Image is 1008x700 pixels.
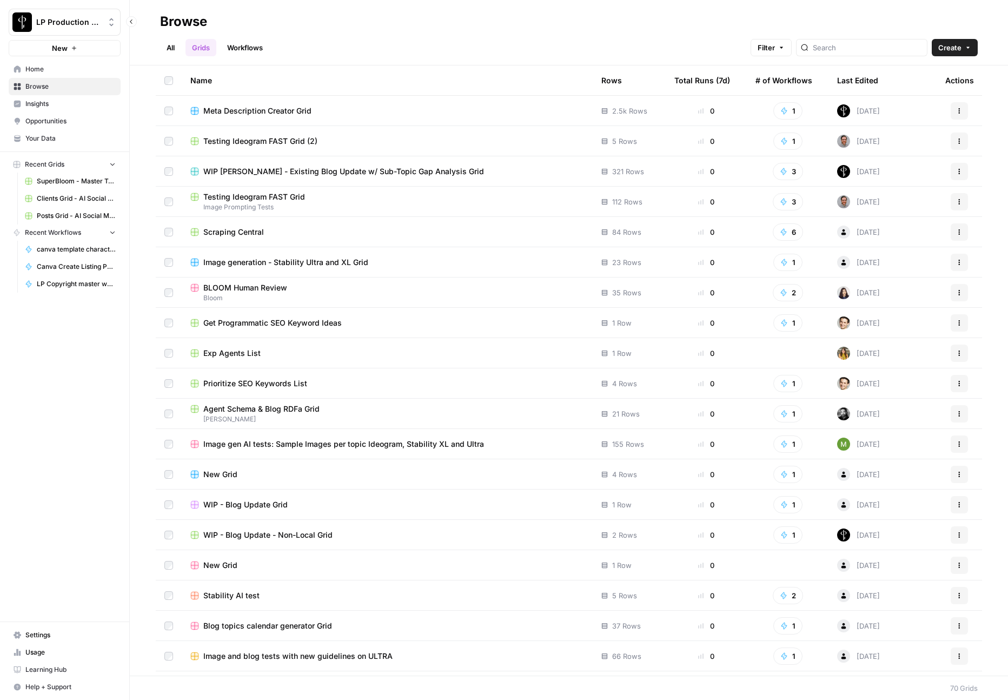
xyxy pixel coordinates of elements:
[612,620,641,631] span: 37 Rows
[674,227,738,237] div: 0
[203,499,288,510] span: WIP - Blog Update Grid
[203,191,305,202] span: Testing Ideogram FAST Grid
[837,498,880,511] div: [DATE]
[612,378,637,389] span: 4 Rows
[773,133,803,150] button: 1
[612,287,641,298] span: 35 Rows
[12,12,32,32] img: LP Production Workloads Logo
[950,683,978,694] div: 70 Grids
[837,619,880,632] div: [DATE]
[9,644,121,661] a: Usage
[9,113,121,130] a: Opportunities
[9,61,121,78] a: Home
[674,408,738,419] div: 0
[773,163,803,180] button: 3
[190,293,584,303] span: Bloom
[37,176,116,186] span: SuperBloom - Master Topic List
[837,135,850,148] img: 687sl25u46ey1xiwvt4n1x224os9
[837,438,880,451] div: [DATE]
[190,191,584,212] a: Testing Ideogram FAST GridImage Prompting Tests
[837,529,850,541] img: wy7w4sbdaj7qdyha500izznct9l3
[837,316,880,329] div: [DATE]
[837,377,850,390] img: j7temtklz6amjwtjn5shyeuwpeb0
[37,245,116,254] span: canva template character limit fixing
[185,39,216,56] a: Grids
[612,469,637,480] span: 4 Rows
[25,134,116,143] span: Your Data
[674,166,738,177] div: 0
[190,590,584,601] a: Stability AI test
[674,590,738,601] div: 0
[837,286,850,299] img: igx41einpi7acp9wwfqpquzmun49
[190,560,584,571] a: New Grid
[25,682,116,692] span: Help + Support
[203,439,484,450] span: Image gen AI tests: Sample Images per topic Ideogram, Stability XL and Ultra
[9,678,121,696] button: Help + Support
[20,173,121,190] a: SuperBloom - Master Topic List
[837,286,880,299] div: [DATE]
[773,193,803,210] button: 3
[37,211,116,221] span: Posts Grid - AI Social Media
[190,651,584,662] a: Image and blog tests with new guidelines on ULTRA
[612,439,644,450] span: 155 Rows
[758,42,775,53] span: Filter
[674,378,738,389] div: 0
[190,348,584,359] a: Exp Agents List
[612,166,644,177] span: 321 Rows
[9,661,121,678] a: Learning Hub
[837,65,878,95] div: Last Edited
[9,130,121,147] a: Your Data
[9,9,121,36] button: Workspace: LP Production Workloads
[837,256,880,269] div: [DATE]
[837,377,880,390] div: [DATE]
[25,64,116,74] span: Home
[9,40,121,56] button: New
[190,318,584,328] a: Get Programmatic SEO Keyword Ideas
[221,39,269,56] a: Workflows
[932,39,978,56] button: Create
[203,166,484,177] span: WIP [PERSON_NAME] - Existing Blog Update w/ Sub-Topic Gap Analysis Grid
[9,626,121,644] a: Settings
[203,404,320,414] span: Agent Schema & Blog RDFa Grid
[190,499,584,510] a: WIP - Blog Update Grid
[203,620,332,631] span: Blog topics calendar generator Grid
[612,530,637,540] span: 2 Rows
[674,348,738,359] div: 0
[773,435,803,453] button: 1
[945,65,974,95] div: Actions
[674,136,738,147] div: 0
[190,65,584,95] div: Name
[190,105,584,116] a: Meta Description Creator Grid
[25,116,116,126] span: Opportunities
[612,560,632,571] span: 1 Row
[837,195,880,208] div: [DATE]
[20,275,121,293] a: LP Copyright master workflow
[190,620,584,631] a: Blog topics calendar generator Grid
[25,160,64,169] span: Recent Grids
[9,224,121,241] button: Recent Workflows
[190,530,584,540] a: WIP - Blog Update - Non-Local Grid
[203,651,393,662] span: Image and blog tests with new guidelines on ULTRA
[674,620,738,631] div: 0
[203,282,287,293] span: BLOOM Human Review
[203,590,260,601] span: Stability AI test
[837,316,850,329] img: j7temtklz6amjwtjn5shyeuwpeb0
[773,102,803,120] button: 1
[20,207,121,224] a: Posts Grid - AI Social Media
[773,375,803,392] button: 1
[37,279,116,289] span: LP Copyright master workflow
[674,560,738,571] div: 0
[837,438,850,451] img: 8np4c02f00stm2qqdkg8x70m9ver
[837,347,850,360] img: jujf9ugd1y9aii76pf9yarlb26xy
[37,262,116,272] span: Canva Create Listing Posts (human review to pick properties)
[203,318,342,328] span: Get Programmatic SEO Keyword Ideas
[203,469,237,480] span: New Grid
[612,651,641,662] span: 66 Rows
[773,587,803,604] button: 2
[755,65,812,95] div: # of Workflows
[612,136,637,147] span: 5 Rows
[837,165,880,178] div: [DATE]
[837,589,880,602] div: [DATE]
[837,195,850,208] img: 687sl25u46ey1xiwvt4n1x224os9
[674,196,738,207] div: 0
